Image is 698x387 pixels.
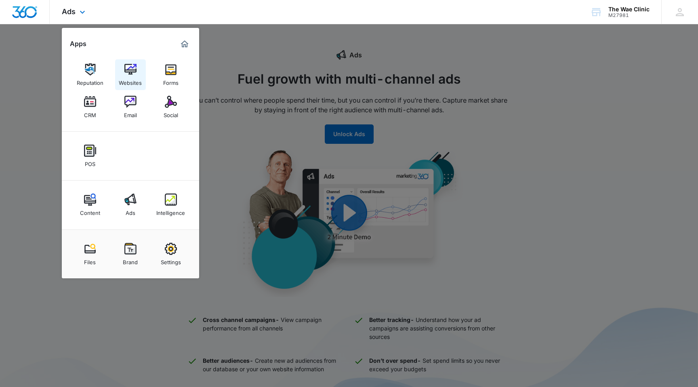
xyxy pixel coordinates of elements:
a: Brand [115,239,146,269]
div: CRM [84,108,96,118]
a: Websites [115,59,146,90]
div: Social [164,108,178,118]
a: CRM [75,92,105,122]
a: Reputation [75,59,105,90]
h2: Apps [70,40,86,48]
a: Forms [156,59,186,90]
div: Content [80,206,100,216]
div: account id [608,13,650,18]
a: Intelligence [156,189,186,220]
a: Content [75,189,105,220]
a: Email [115,92,146,122]
div: Email [124,108,137,118]
div: Brand [123,255,138,265]
span: Ads [62,7,76,16]
div: POS [85,157,95,167]
div: Settings [161,255,181,265]
div: Files [84,255,96,265]
a: Files [75,239,105,269]
div: Intelligence [156,206,185,216]
div: Websites [119,76,142,86]
div: Ads [126,206,135,216]
a: Settings [156,239,186,269]
a: POS [75,141,105,171]
a: Social [156,92,186,122]
div: Forms [163,76,179,86]
a: Marketing 360® Dashboard [178,38,191,50]
div: account name [608,6,650,13]
div: Reputation [77,76,103,86]
a: Ads [115,189,146,220]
